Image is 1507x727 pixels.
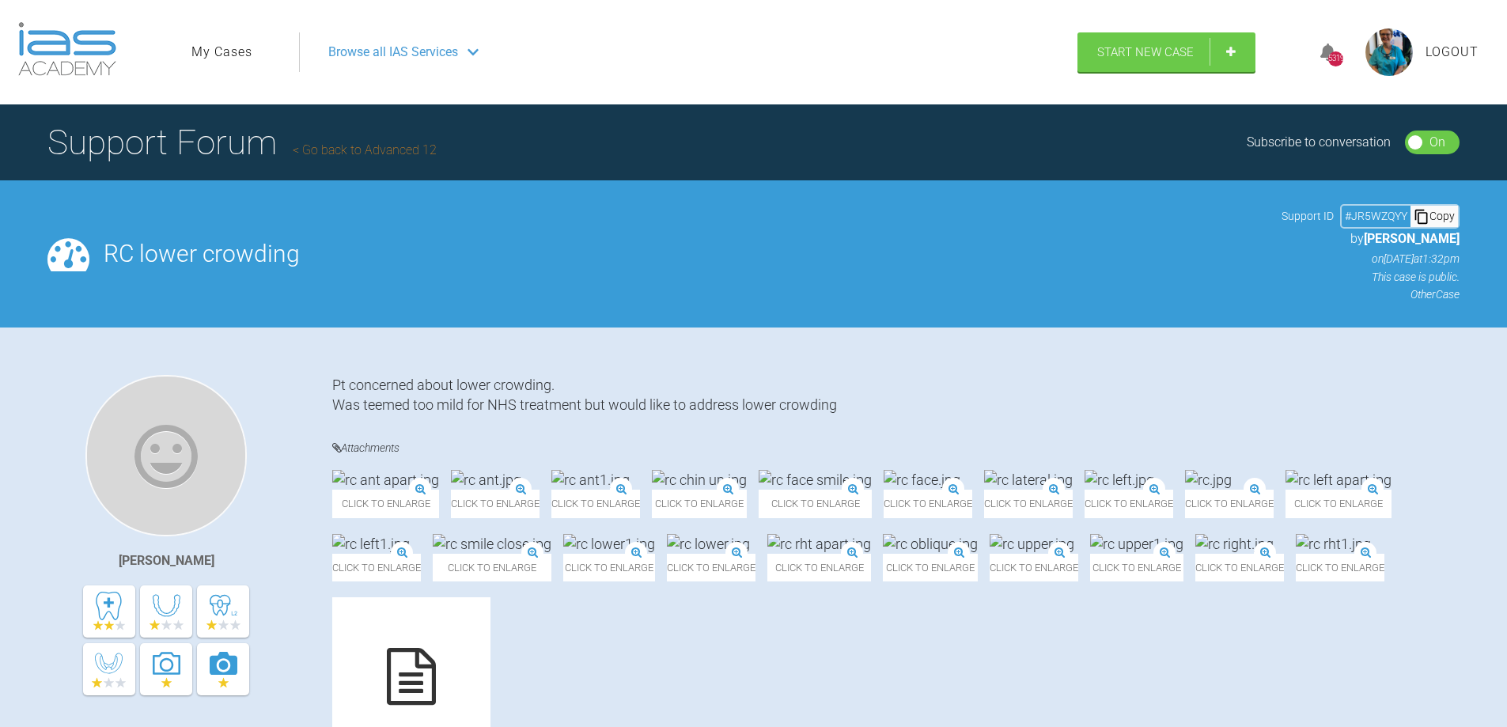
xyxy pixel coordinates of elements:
[332,554,421,581] span: Click to enlarge
[884,470,960,490] img: rc face.jpg
[293,142,437,157] a: Go back to Advanced 12
[433,534,551,554] img: rc smile close.jpg
[119,551,214,571] div: [PERSON_NAME]
[551,470,630,490] img: rc ant1.jpg
[1247,132,1391,153] div: Subscribe to conversation
[85,375,247,536] img: Roekshana Shar
[451,470,521,490] img: rc ant.jpg
[1185,490,1274,517] span: Click to enlarge
[1429,132,1445,153] div: On
[551,490,640,517] span: Click to enlarge
[47,115,437,170] h1: Support Forum
[883,554,978,581] span: Click to enlarge
[1285,470,1392,490] img: rc left apart.jpg
[451,490,540,517] span: Click to enlarge
[1077,32,1255,72] a: Start New Case
[563,554,655,581] span: Click to enlarge
[652,470,747,490] img: rc chin up.jpg
[18,22,116,76] img: logo-light.3e3ef733.png
[1296,554,1384,581] span: Click to enlarge
[1296,534,1371,554] img: rc rht1.jpg
[1328,51,1343,66] div: 5319
[1085,470,1154,490] img: rc left.jpg
[984,490,1073,517] span: Click to enlarge
[1195,554,1284,581] span: Click to enlarge
[667,554,755,581] span: Click to enlarge
[759,470,872,490] img: rc face smile.jpg
[984,470,1073,490] img: rc lateral.jpg
[1185,470,1232,490] img: rc.jpg
[1285,490,1392,517] span: Click to enlarge
[191,42,252,62] a: My Cases
[652,490,747,517] span: Click to enlarge
[1282,286,1460,303] p: Other Case
[1282,229,1460,249] p: by
[767,534,871,554] img: rc rht apart.jpg
[1410,206,1458,226] div: Copy
[883,534,978,554] img: rc oblique.jpg
[328,42,458,62] span: Browse all IAS Services
[667,534,750,554] img: rc lower.jpg
[759,490,872,517] span: Click to enlarge
[104,242,1267,266] h2: RC lower crowding
[1364,231,1460,246] span: [PERSON_NAME]
[1282,268,1460,286] p: This case is public.
[433,554,551,581] span: Click to enlarge
[1195,534,1274,554] img: rc right.jpg
[563,534,655,554] img: rc lower1.jpg
[1282,207,1334,225] span: Support ID
[332,470,439,490] img: rc ant apart.jpg
[1342,207,1410,225] div: # JR5WZQYY
[1365,28,1413,76] img: profile.png
[884,490,972,517] span: Click to enlarge
[990,534,1074,554] img: rc upper.jpg
[1426,42,1479,62] a: Logout
[767,554,871,581] span: Click to enlarge
[1090,554,1183,581] span: Click to enlarge
[332,438,1460,458] h4: Attachments
[332,375,1460,415] div: Pt concerned about lower crowding. Was teemed too mild for NHS treatment but would like to addres...
[1090,534,1183,554] img: rc upper1.jpg
[332,534,410,554] img: rc left1.jpg
[332,490,439,517] span: Click to enlarge
[990,554,1078,581] span: Click to enlarge
[1282,250,1460,267] p: on [DATE] at 1:32pm
[1085,490,1173,517] span: Click to enlarge
[1097,45,1194,59] span: Start New Case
